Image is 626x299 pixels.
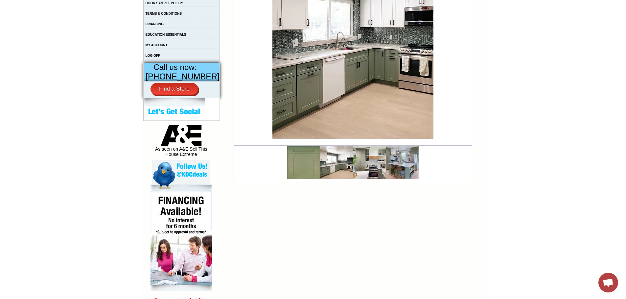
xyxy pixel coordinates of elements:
a: DOOR SAMPLE POLICY [146,1,183,5]
span: Call us now: [154,63,197,72]
div: As seen on A&E Sell This House Extreme [152,125,210,160]
a: LOG OFF [146,54,160,57]
span: [PHONE_NUMBER] [146,72,220,81]
a: TERMS & CONDITIONS [146,12,182,15]
a: Find a Store [151,83,198,95]
a: EDUCATION ESSENTIALS [146,33,186,36]
a: FINANCING [146,22,164,26]
a: MY ACCOUNT [146,43,168,47]
a: Open chat [598,273,618,292]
